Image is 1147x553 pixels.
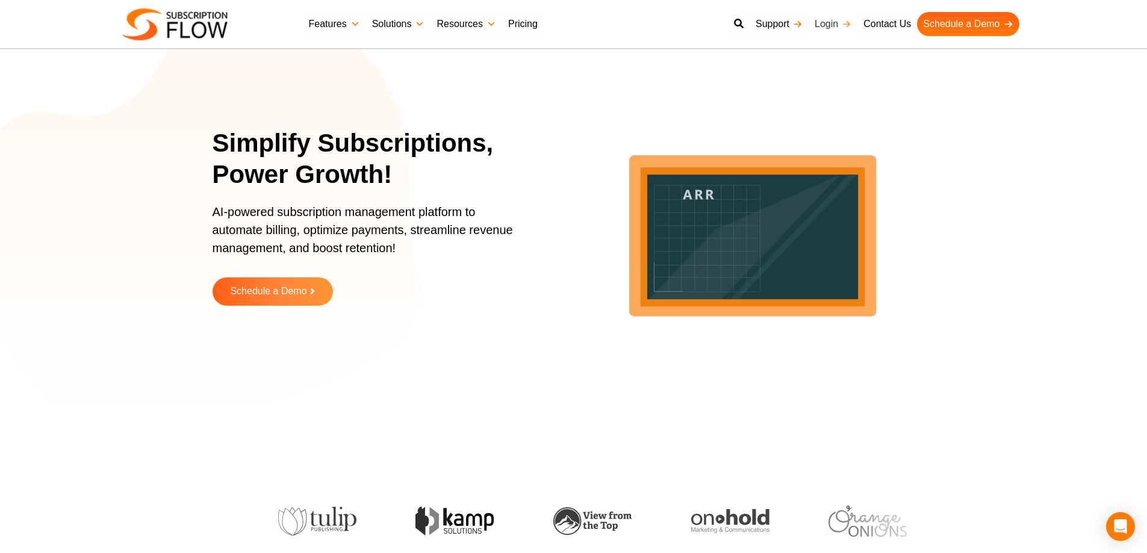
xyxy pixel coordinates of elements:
a: Resources [431,12,502,36]
a: Pricing [502,12,544,36]
span: Schedule a Demo [230,286,306,297]
div: Open Intercom Messenger [1106,512,1135,541]
a: Contact Us [857,12,917,36]
a: Login [809,12,857,36]
img: view-from-the-top [547,507,625,536]
a: Features [303,12,366,36]
a: Support [750,12,809,36]
p: AI-powered subscription management platform to automate billing, optimize payments, streamline re... [213,203,526,269]
img: kamp-solution [409,507,487,535]
img: Subscriptionflow [122,8,228,40]
h1: Simplify Subscriptions, Power Growth! [213,128,541,191]
img: orange-onions [822,505,900,536]
img: onhold-marketing [684,509,762,533]
a: Schedule a Demo [213,277,333,306]
a: Solutions [366,12,431,36]
a: Schedule a Demo [917,12,1019,36]
img: tulip-publishing [271,507,349,536]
